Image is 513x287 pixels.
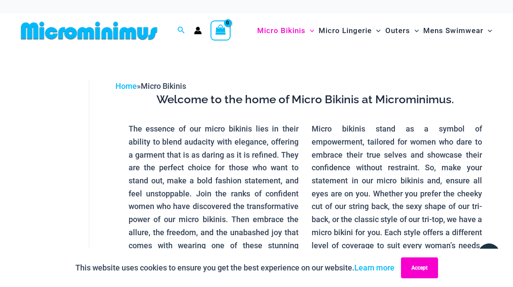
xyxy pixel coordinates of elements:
[116,81,137,91] a: Home
[410,20,419,42] span: Menu Toggle
[211,20,231,41] a: View Shopping Cart, empty
[194,27,202,34] a: Account icon link
[483,20,492,42] span: Menu Toggle
[177,25,185,36] a: Search icon link
[385,20,410,42] span: Outers
[401,257,438,278] button: Accept
[257,20,306,42] span: Micro Bikinis
[421,17,494,44] a: Mens SwimwearMenu ToggleMenu Toggle
[372,20,381,42] span: Menu Toggle
[22,73,100,247] iframe: TrustedSite Certified
[255,17,316,44] a: Micro BikinisMenu ToggleMenu Toggle
[122,92,489,107] h3: Welcome to the home of Micro Bikinis at Microminimus.
[354,263,394,272] a: Learn more
[319,20,372,42] span: Micro Lingerie
[316,17,383,44] a: Micro LingerieMenu ToggleMenu Toggle
[129,122,299,265] p: The essence of our micro bikinis lies in their ability to blend audacity with elegance, offering ...
[75,261,394,274] p: This website uses cookies to ensure you get the best experience on our website.
[383,17,421,44] a: OutersMenu ToggleMenu Toggle
[17,21,161,41] img: MM SHOP LOGO FLAT
[116,81,186,91] span: »
[254,16,496,45] nav: Site Navigation
[423,20,483,42] span: Mens Swimwear
[141,81,186,91] span: Micro Bikinis
[306,20,314,42] span: Menu Toggle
